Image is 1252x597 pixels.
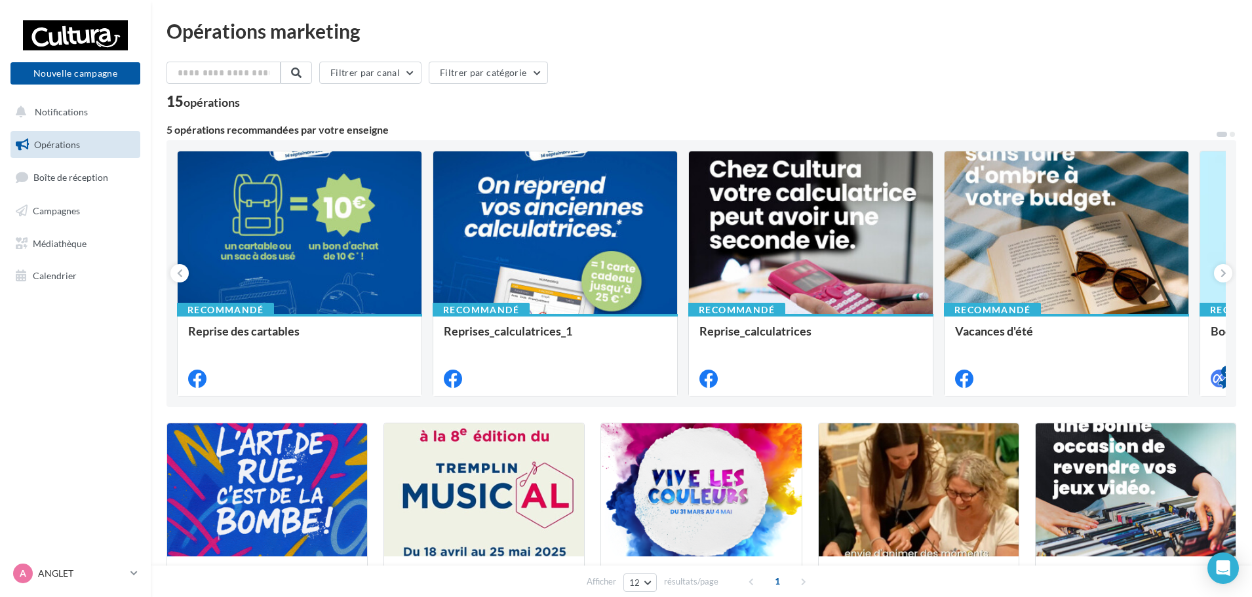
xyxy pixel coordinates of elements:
[955,324,1178,351] div: Vacances d'été
[38,567,125,580] p: ANGLET
[8,197,143,225] a: Campagnes
[33,237,87,248] span: Médiathèque
[767,571,788,592] span: 1
[688,303,785,317] div: Recommandé
[433,303,530,317] div: Recommandé
[8,262,143,290] a: Calendrier
[1221,366,1233,377] div: 4
[166,125,1215,135] div: 5 opérations recommandées par votre enseigne
[444,324,667,351] div: Reprises_calculatrices_1
[177,303,274,317] div: Recommandé
[587,575,616,588] span: Afficher
[629,577,640,588] span: 12
[33,205,80,216] span: Campagnes
[699,324,922,351] div: Reprise_calculatrices
[1207,552,1239,584] div: Open Intercom Messenger
[8,98,138,126] button: Notifications
[664,575,718,588] span: résultats/page
[35,106,88,117] span: Notifications
[10,561,140,586] a: A ANGLET
[188,324,411,351] div: Reprise des cartables
[166,21,1236,41] div: Opérations marketing
[8,131,143,159] a: Opérations
[184,96,240,108] div: opérations
[10,62,140,85] button: Nouvelle campagne
[33,270,77,281] span: Calendrier
[623,573,657,592] button: 12
[8,163,143,191] a: Boîte de réception
[944,303,1041,317] div: Recommandé
[166,94,240,109] div: 15
[34,139,80,150] span: Opérations
[8,230,143,258] a: Médiathèque
[20,567,26,580] span: A
[429,62,548,84] button: Filtrer par catégorie
[33,172,108,183] span: Boîte de réception
[319,62,421,84] button: Filtrer par canal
